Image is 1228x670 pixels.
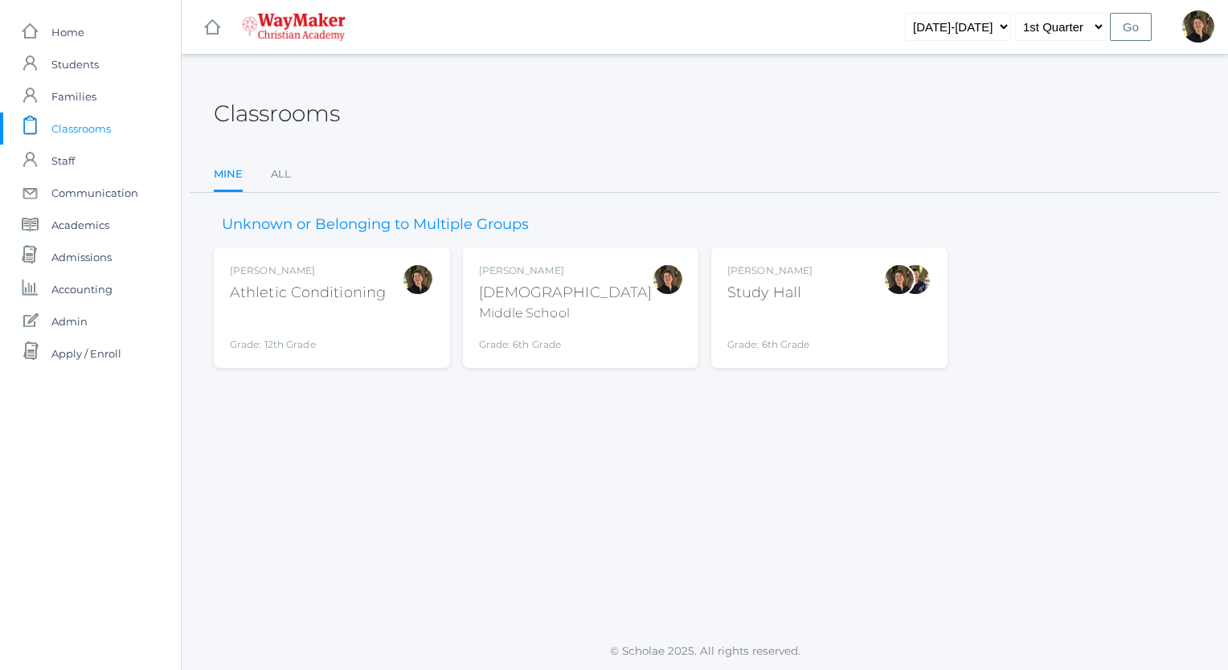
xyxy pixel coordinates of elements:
[727,264,813,278] div: [PERSON_NAME]
[230,310,386,352] div: Grade: 12th Grade
[51,112,111,145] span: Classrooms
[51,305,88,337] span: Admin
[1110,13,1152,41] input: Go
[899,264,931,296] div: Richard Lepage
[182,643,1228,659] p: © Scholae 2025. All rights reserved.
[479,264,653,278] div: [PERSON_NAME]
[51,273,113,305] span: Accounting
[51,16,84,48] span: Home
[479,282,653,304] div: [DEMOGRAPHIC_DATA]
[51,209,109,241] span: Academics
[51,80,96,112] span: Families
[727,310,813,352] div: Grade: 6th Grade
[1182,10,1214,43] div: Dianna Renz
[51,177,138,209] span: Communication
[51,241,112,273] span: Admissions
[51,48,99,80] span: Students
[214,101,340,126] h2: Classrooms
[652,264,684,296] div: Dianna Renz
[51,145,75,177] span: Staff
[271,158,291,190] a: All
[479,304,653,323] div: Middle School
[727,282,813,304] div: Study Hall
[230,282,386,304] div: Athletic Conditioning
[214,217,537,233] h3: Unknown or Belonging to Multiple Groups
[883,264,915,296] div: Dianna Renz
[51,337,121,370] span: Apply / Enroll
[214,158,243,193] a: Mine
[230,264,386,278] div: [PERSON_NAME]
[242,13,346,41] img: waymaker-logo-stack-white-1602f2b1af18da31a5905e9982d058868370996dac5278e84edea6dabf9a3315.png
[479,329,653,352] div: Grade: 6th Grade
[402,264,434,296] div: Dianna Renz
